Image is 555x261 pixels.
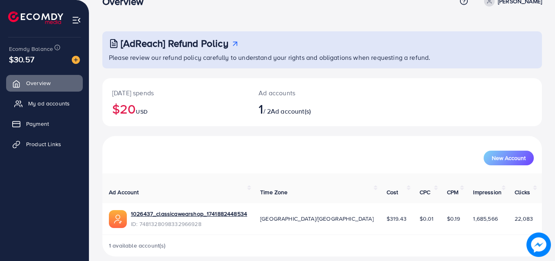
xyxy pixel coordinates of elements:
[131,220,247,228] span: ID: 7481328098332966928
[9,53,34,65] span: $30.57
[473,215,498,223] span: 1,685,566
[8,11,63,24] img: logo
[259,88,349,98] p: Ad accounts
[387,188,398,196] span: Cost
[515,188,530,196] span: Clicks
[526,232,551,257] img: image
[484,151,534,165] button: New Account
[72,56,80,64] img: image
[387,215,407,223] span: $319.43
[109,188,139,196] span: Ad Account
[6,136,83,152] a: Product Links
[259,101,349,116] h2: / 2
[131,210,247,218] a: 1026437_classicawearshop_1741882448534
[492,155,526,161] span: New Account
[6,75,83,91] a: Overview
[26,79,51,87] span: Overview
[447,215,460,223] span: $0.19
[26,140,61,148] span: Product Links
[260,215,374,223] span: [GEOGRAPHIC_DATA]/[GEOGRAPHIC_DATA]
[136,107,147,116] span: USD
[260,188,287,196] span: Time Zone
[6,95,83,112] a: My ad accounts
[121,37,228,49] h3: [AdReach] Refund Policy
[420,188,430,196] span: CPC
[28,99,70,107] span: My ad accounts
[112,101,239,116] h2: $20
[72,15,81,25] img: menu
[271,107,311,116] span: Ad account(s)
[109,241,166,250] span: 1 available account(s)
[6,116,83,132] a: Payment
[447,188,458,196] span: CPM
[109,53,537,62] p: Please review our refund policy carefully to understand your rights and obligations when requesti...
[9,45,53,53] span: Ecomdy Balance
[259,99,263,118] span: 1
[112,88,239,98] p: [DATE] spends
[515,215,533,223] span: 22,083
[420,215,434,223] span: $0.01
[473,188,502,196] span: Impression
[26,120,49,128] span: Payment
[109,210,127,228] img: ic-ads-acc.e4c84228.svg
